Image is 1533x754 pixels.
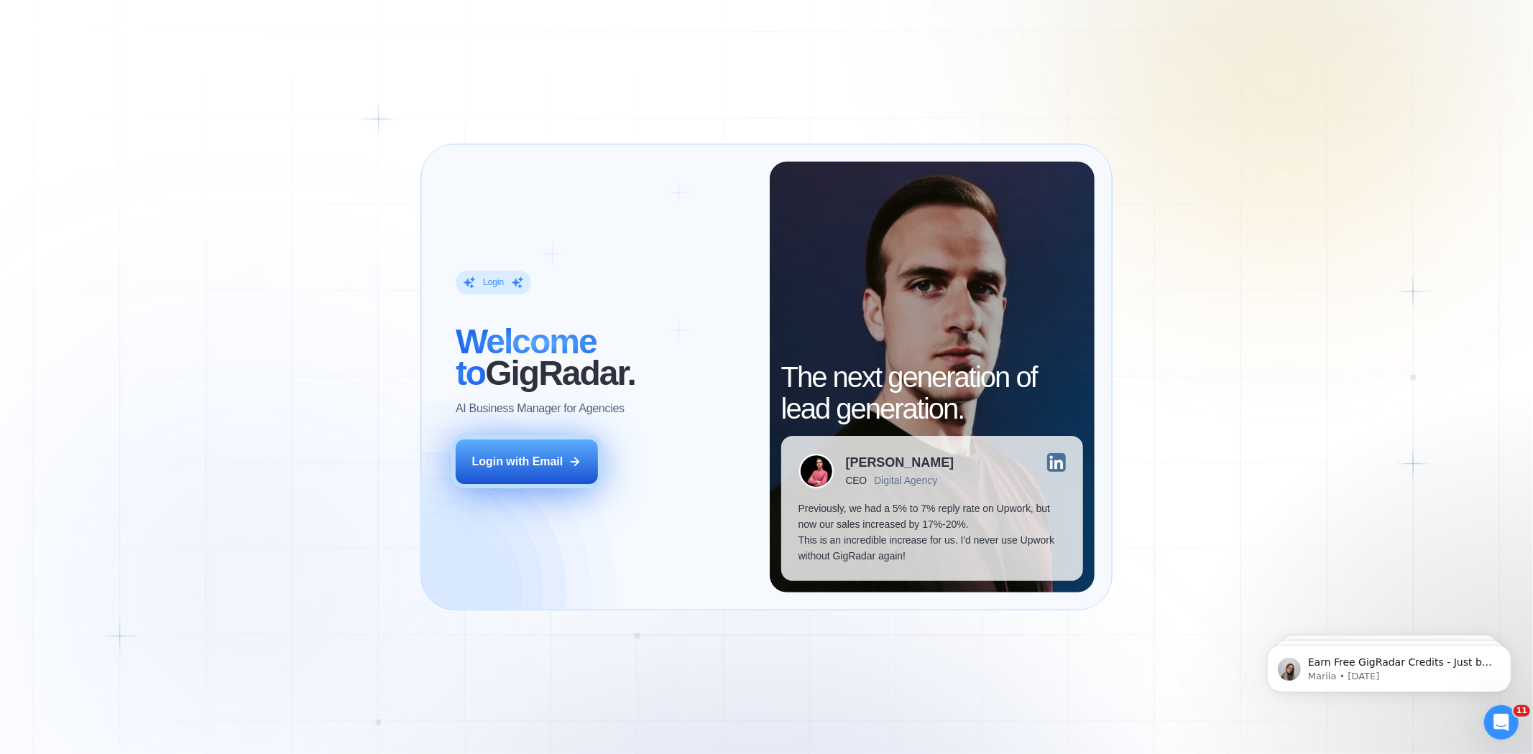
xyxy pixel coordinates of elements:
p: AI Business Manager for Agencies [456,401,625,416]
div: Login with Email [472,454,563,470]
div: CEO [846,475,867,486]
button: Login with Email [456,439,598,484]
span: 11 [1514,705,1530,717]
div: Login [483,276,504,288]
iframe: Intercom live chat [1484,705,1519,740]
div: Digital Agency [874,475,937,486]
h2: The next generation of lead generation. [781,361,1083,424]
h2: ‍ GigRadar. [456,326,752,389]
div: [PERSON_NAME] [846,456,954,469]
p: Previously, we had a 5% to 7% reply rate on Upwork, but now our sales increased by 17%-20%. This ... [798,501,1066,564]
iframe: Intercom notifications message [1246,615,1533,715]
span: Welcome to [456,322,597,392]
